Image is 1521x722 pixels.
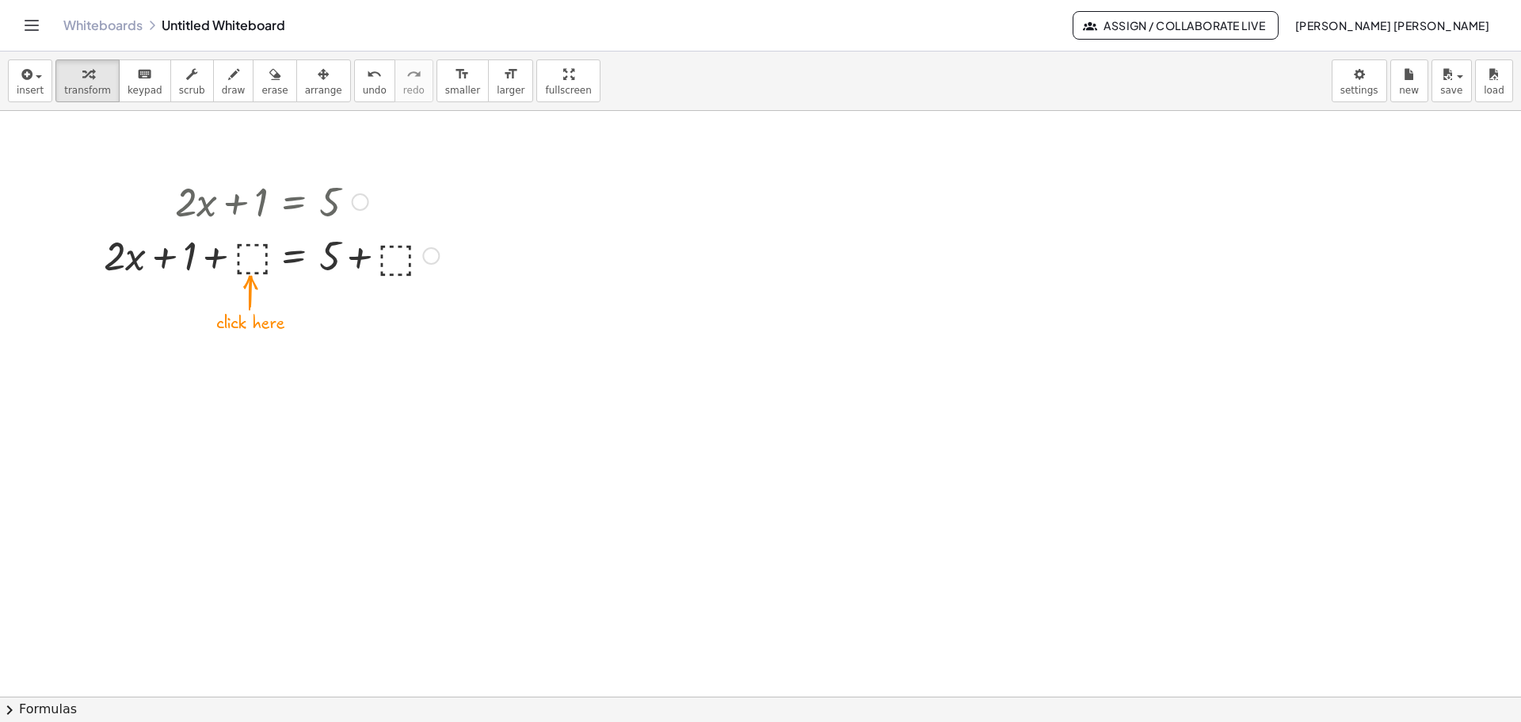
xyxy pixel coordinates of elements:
[213,59,254,102] button: draw
[503,65,518,84] i: format_size
[436,59,489,102] button: format_sizesmaller
[19,13,44,38] button: Toggle navigation
[1332,59,1387,102] button: settings
[445,85,480,96] span: smaller
[119,59,171,102] button: keyboardkeypad
[403,85,425,96] span: redo
[1086,18,1266,32] span: Assign / Collaborate Live
[170,59,214,102] button: scrub
[222,85,246,96] span: draw
[488,59,533,102] button: format_sizelarger
[1340,85,1378,96] span: settings
[17,85,44,96] span: insert
[1282,11,1502,40] button: [PERSON_NAME] [PERSON_NAME]
[64,85,111,96] span: transform
[1440,85,1462,96] span: save
[497,85,524,96] span: larger
[545,85,591,96] span: fullscreen
[1431,59,1472,102] button: save
[128,85,162,96] span: keypad
[1399,85,1419,96] span: new
[1475,59,1513,102] button: load
[179,85,205,96] span: scrub
[395,59,433,102] button: redoredo
[305,85,342,96] span: arrange
[406,65,421,84] i: redo
[536,59,600,102] button: fullscreen
[8,59,52,102] button: insert
[1484,85,1504,96] span: load
[253,59,296,102] button: erase
[55,59,120,102] button: transform
[137,65,152,84] i: keyboard
[455,65,470,84] i: format_size
[354,59,395,102] button: undoundo
[1073,11,1279,40] button: Assign / Collaborate Live
[1390,59,1428,102] button: new
[363,85,387,96] span: undo
[1294,18,1489,32] span: [PERSON_NAME] [PERSON_NAME]
[367,65,382,84] i: undo
[261,85,288,96] span: erase
[63,17,143,33] a: Whiteboards
[296,59,351,102] button: arrange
